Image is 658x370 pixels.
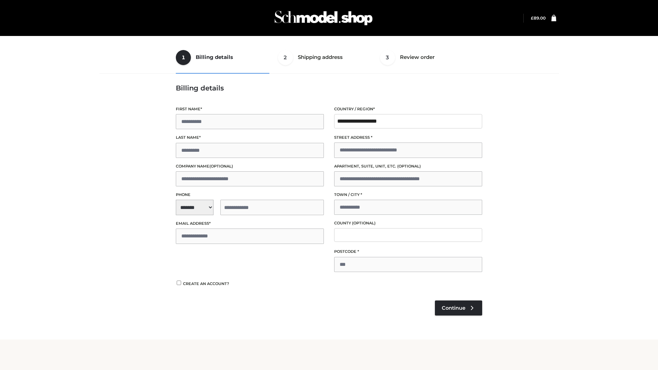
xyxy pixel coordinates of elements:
[209,164,233,169] span: (optional)
[531,15,534,21] span: £
[334,248,482,255] label: Postcode
[176,281,182,285] input: Create an account?
[334,163,482,170] label: Apartment, suite, unit, etc.
[176,84,482,92] h3: Billing details
[334,134,482,141] label: Street address
[272,4,375,32] img: Schmodel Admin 964
[176,163,324,170] label: Company name
[183,281,229,286] span: Create an account?
[531,15,546,21] a: £89.00
[176,192,324,198] label: Phone
[334,220,482,226] label: County
[435,300,482,316] a: Continue
[176,220,324,227] label: Email address
[334,106,482,112] label: Country / Region
[442,305,465,311] span: Continue
[531,15,546,21] bdi: 89.00
[352,221,376,225] span: (optional)
[334,192,482,198] label: Town / City
[397,164,421,169] span: (optional)
[176,106,324,112] label: First name
[176,134,324,141] label: Last name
